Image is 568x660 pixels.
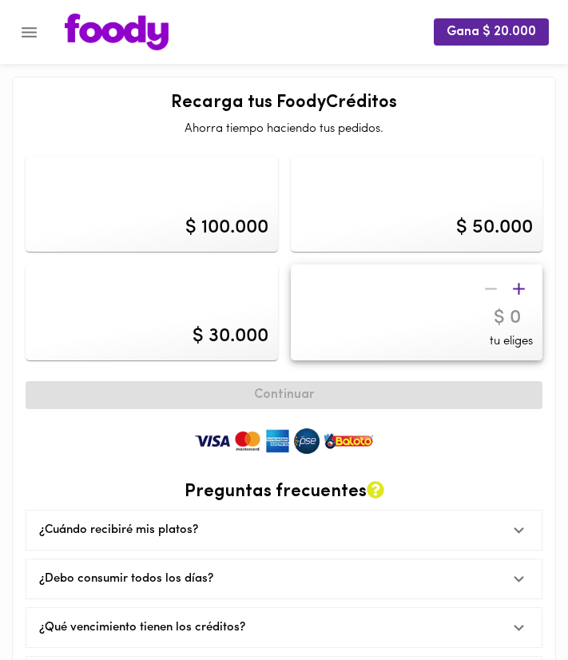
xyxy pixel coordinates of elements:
h2: Recarga tus FoodyCréditos [26,93,542,113]
span: Gana $ 20.000 [447,25,536,40]
p: Ahorra tiempo haciendo tus pedidos. [26,121,542,137]
div: $ 50.000 [456,214,533,241]
img: medios-de-pago.png [189,425,380,457]
button: Gana $ 20.000 [434,18,549,45]
div: ¿Qué vencimiento tienen los créditos? [26,608,542,647]
div: $ 30.000 [193,323,268,350]
input: $ 0 [311,307,533,330]
div: ¿Debo consumir todos los días? [39,571,499,587]
div: $ 100.000 [185,214,268,241]
iframe: Messagebird Livechat Widget [491,583,568,660]
div: ¿Qué vencimiento tienen los créditos? [39,619,499,636]
div: ¿Debo consumir todos los días? [26,559,542,598]
div: ¿Cuándo recibiré mis platos? [39,522,499,539]
div: ¿Cuándo recibiré mis platos? [26,511,542,550]
img: logo.png [65,14,169,50]
button: Menu [10,13,49,52]
span: tu eliges [490,333,533,350]
h2: Preguntas frecuentes [26,481,542,502]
